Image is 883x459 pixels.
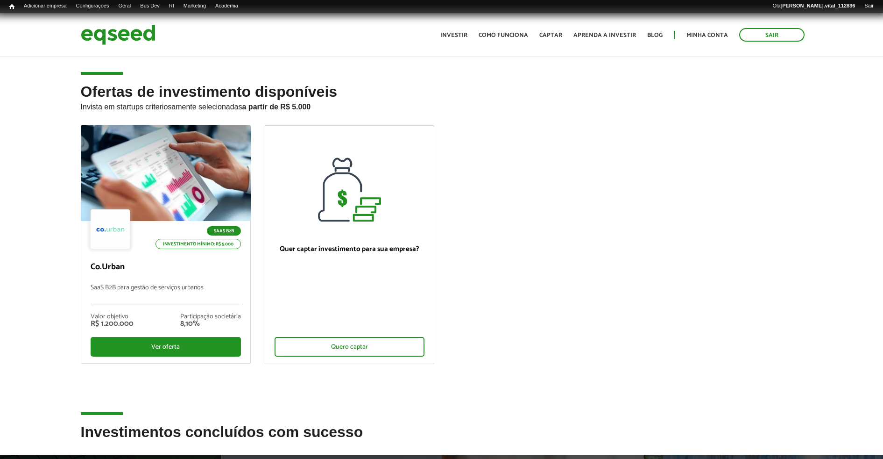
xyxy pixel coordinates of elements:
p: Invista em startups criteriosamente selecionadas [81,100,803,111]
a: RI [164,2,179,10]
strong: [PERSON_NAME].vital_112836 [781,3,855,8]
a: Minha conta [686,32,728,38]
a: SaaS B2B Investimento mínimo: R$ 5.000 Co.Urban SaaS B2B para gestão de serviços urbanos Valor ob... [81,125,251,364]
a: Bus Dev [135,2,164,10]
a: Blog [647,32,663,38]
div: R$ 1.200.000 [91,320,134,328]
a: Sair [860,2,878,10]
a: Geral [113,2,135,10]
p: Co.Urban [91,262,241,273]
div: 8,10% [180,320,241,328]
div: Ver oferta [91,337,241,357]
a: Configurações [71,2,114,10]
p: Quer captar investimento para sua empresa? [275,245,425,253]
h2: Investimentos concluídos com sucesso [81,424,803,454]
a: Aprenda a investir [573,32,636,38]
strong: a partir de R$ 5.000 [242,103,311,111]
a: Sair [739,28,805,42]
a: Início [5,2,19,11]
a: Olá[PERSON_NAME].vital_112836 [768,2,860,10]
a: Quer captar investimento para sua empresa? Quero captar [265,125,435,364]
div: Valor objetivo [91,314,134,320]
a: Captar [539,32,562,38]
span: Início [9,3,14,10]
a: Como funciona [479,32,528,38]
a: Academia [211,2,243,10]
p: SaaS B2B para gestão de serviços urbanos [91,284,241,304]
div: Quero captar [275,337,425,357]
h2: Ofertas de investimento disponíveis [81,84,803,125]
div: Participação societária [180,314,241,320]
a: Investir [440,32,467,38]
p: Investimento mínimo: R$ 5.000 [155,239,241,249]
img: EqSeed [81,22,155,47]
p: SaaS B2B [207,226,241,236]
a: Adicionar empresa [19,2,71,10]
a: Marketing [179,2,211,10]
